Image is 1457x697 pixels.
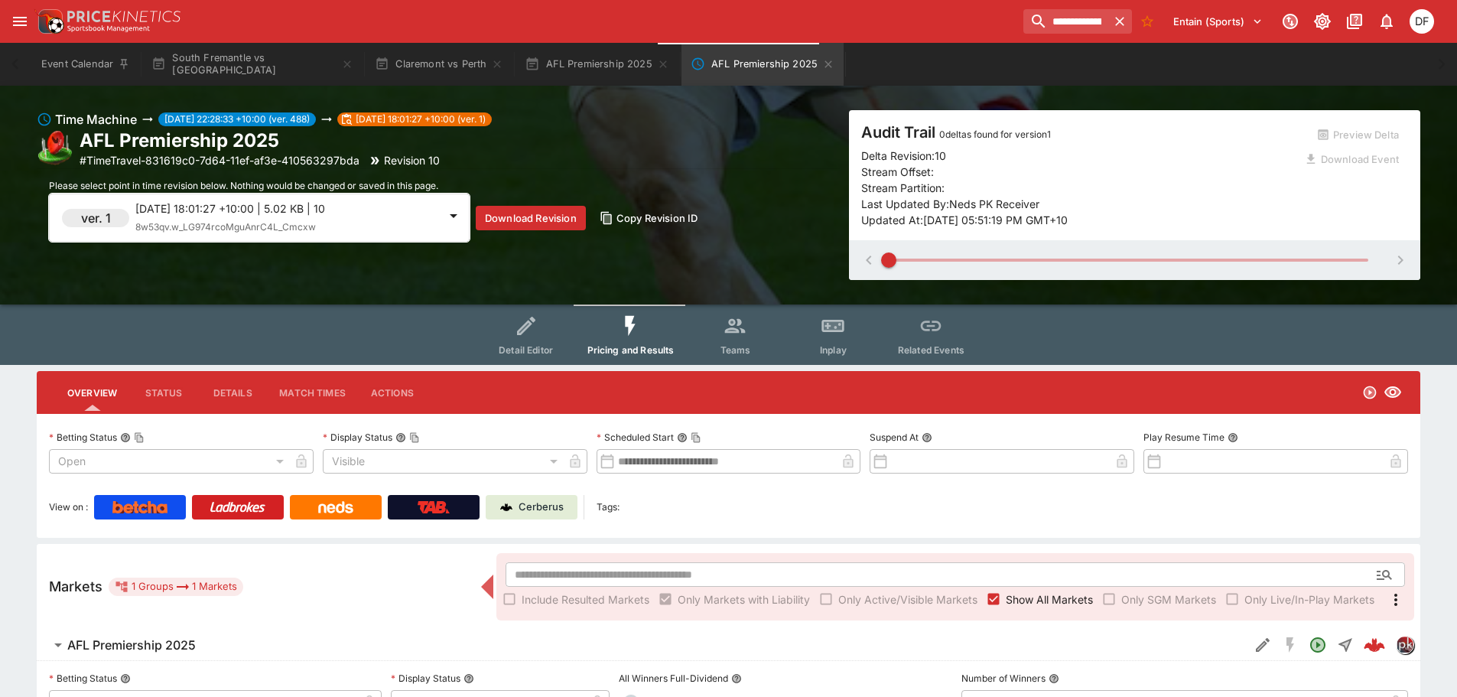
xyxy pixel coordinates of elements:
p: Betting Status [49,431,117,444]
span: Related Events [898,344,964,356]
button: South Fremantle vs [GEOGRAPHIC_DATA] [142,43,363,86]
button: Betting StatusCopy To Clipboard [120,432,131,443]
button: Edit Detail [1249,631,1277,659]
img: australian_rules.png [37,130,73,167]
button: Overview [55,374,129,411]
button: David Foster [1405,5,1439,38]
h6: AFL Premiership 2025 [67,637,196,653]
p: [DATE] 18:01:27 +10:00 | 5.02 KB | 10 [135,200,438,217]
a: Cerberus [486,495,577,519]
button: No Bookmarks [1135,9,1159,34]
svg: Open [1362,385,1377,400]
span: Pricing and Results [587,344,675,356]
button: Status [129,374,198,411]
p: Copy To Clipboard [80,152,359,168]
img: TabNZ [418,501,450,513]
button: Display Status [463,673,474,684]
div: 1 Groups 1 Markets [115,578,237,596]
button: Notifications [1373,8,1400,35]
button: AFL Premiership 2025 [37,630,1249,660]
button: Copy To Clipboard [134,432,145,443]
h5: Markets [49,578,102,595]
div: Visible [323,449,563,474]
p: All Winners Full-Dividend [619,672,728,685]
img: logo-cerberus--red.svg [1364,634,1385,656]
a: 8f6558e3-911e-47c4-8739-b41ead49e268 [1359,630,1390,660]
span: Please select point in time revision below. Nothing would be changed or saved in this page. [49,180,438,191]
img: Cerberus [500,501,512,513]
button: Play Resume Time [1228,432,1238,443]
span: Only SGM Markets [1121,591,1216,607]
p: Display Status [391,672,460,685]
button: Select Tenant [1164,9,1272,34]
button: Copy To Clipboard [409,432,420,443]
button: AFL Premiership 2025 [681,43,844,86]
span: Only Live/In-Play Markets [1244,591,1374,607]
button: Straight [1332,631,1359,659]
button: Suspend At [922,432,932,443]
h4: Audit Trail [861,122,1296,142]
h6: ver. 1 [81,209,111,227]
button: SGM Disabled [1277,631,1304,659]
p: Scheduled Start [597,431,674,444]
span: Teams [720,344,751,356]
img: pricekinetics [1397,637,1413,653]
img: Betcha [112,501,167,513]
img: Sportsbook Management [67,25,150,32]
span: [DATE] 22:28:33 +10:00 (ver. 488) [158,112,316,126]
svg: Open [1309,636,1327,654]
img: Neds [318,501,353,513]
button: Connected to PK [1277,8,1304,35]
button: Match Times [267,374,358,411]
button: AFL Premiership 2025 [515,43,678,86]
button: Copy Revision ID [592,206,707,230]
button: All Winners Full-Dividend [731,673,742,684]
button: Event Calendar [32,43,139,86]
p: Suspend At [870,431,919,444]
span: Include Resulted Markets [522,591,649,607]
svg: More [1387,591,1405,609]
p: Delta Revision: 10 [861,148,946,164]
button: open drawer [6,8,34,35]
p: Revision 10 [384,152,440,168]
span: 0 deltas found for version 1 [939,129,1051,140]
span: Only Markets with Liability [678,591,810,607]
div: David Foster [1410,9,1434,34]
p: Number of Winners [961,672,1046,685]
button: Toggle light/dark mode [1309,8,1336,35]
button: Documentation [1341,8,1368,35]
button: Open [1371,561,1398,588]
label: Tags: [597,495,620,519]
img: PriceKinetics [67,11,180,22]
div: Event type filters [477,305,981,365]
h2: Copy To Clipboard [80,129,440,152]
label: View on : [49,495,88,519]
span: 8w53qv.w_LG974rcoMguAnrC4L_Cmcxw [135,221,316,233]
button: Download Revision [476,206,586,230]
p: Play Resume Time [1143,431,1224,444]
input: search [1023,9,1107,34]
button: Details [198,374,267,411]
div: Open [49,449,289,474]
h6: Time Machine [55,110,137,129]
button: Open [1304,631,1332,659]
button: Claremont vs Perth [366,43,512,86]
div: 8f6558e3-911e-47c4-8739-b41ead49e268 [1364,634,1385,656]
span: Only Active/Visible Markets [838,591,977,607]
button: Number of Winners [1049,673,1059,684]
div: pricekinetics [1396,636,1414,654]
img: PriceKinetics Logo [34,6,64,37]
button: Copy To Clipboard [691,432,701,443]
span: [DATE] 18:01:27 +10:00 (ver. 1) [350,112,492,126]
button: Actions [358,374,427,411]
button: Display StatusCopy To Clipboard [395,432,406,443]
img: Ladbrokes [210,501,265,513]
button: Betting Status [120,673,131,684]
p: Betting Status [49,672,117,685]
p: Display Status [323,431,392,444]
p: Cerberus [519,500,564,515]
p: Stream Offset: Stream Partition: Last Updated By: Neds PK Receiver Updated At: [DATE] 05:51:19 PM... [861,164,1296,228]
span: Inplay [820,344,847,356]
span: Show All Markets [1006,591,1093,607]
button: Scheduled StartCopy To Clipboard [677,432,688,443]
